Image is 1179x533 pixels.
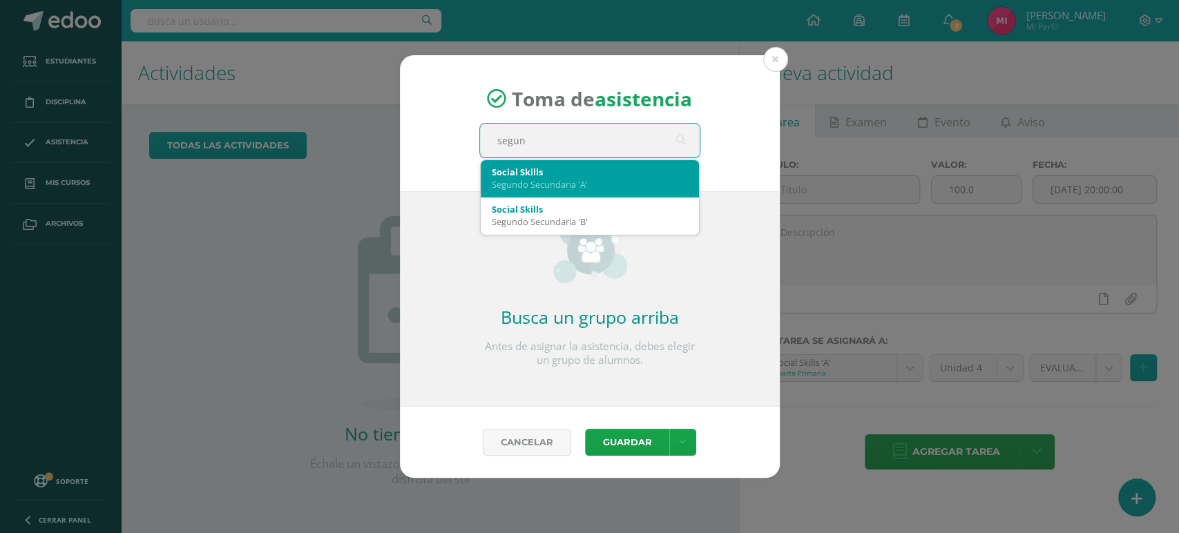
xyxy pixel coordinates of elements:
span: Toma de [512,86,692,112]
button: Close (Esc) [763,47,788,72]
div: Segundo Secundaria 'B' [492,215,688,228]
strong: asistencia [595,86,692,112]
div: Segundo Secundaria 'A' [492,178,688,191]
div: Social Skills [492,166,688,178]
a: Cancelar [483,429,571,456]
p: Antes de asignar la asistencia, debes elegir un grupo de alumnos. [479,340,700,367]
h2: Busca un grupo arriba [479,305,700,329]
input: Busca un grado o sección aquí... [480,124,700,157]
button: Guardar [585,429,669,456]
img: groups_small.png [552,214,627,283]
div: Social Skills [492,203,688,215]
